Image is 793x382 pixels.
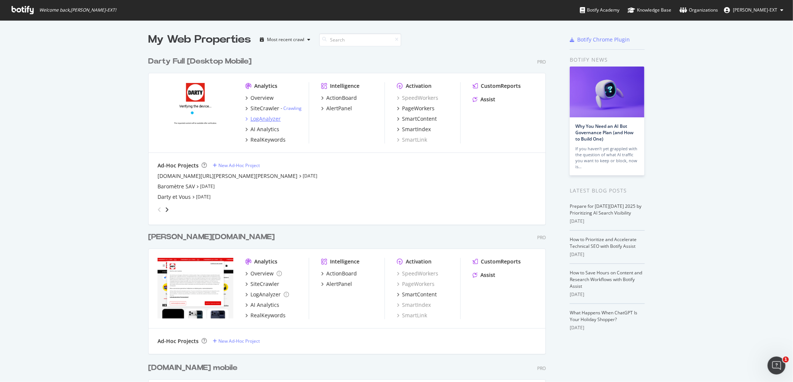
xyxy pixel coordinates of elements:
[570,187,645,195] div: Latest Blog Posts
[251,94,274,102] div: Overview
[148,56,252,67] div: Darty Full [Desktop Mobile]
[213,338,260,344] a: New Ad-Hoc Project
[680,6,718,14] div: Organizations
[158,193,191,201] a: Darty et Vous
[397,94,438,102] a: SpeedWorkers
[580,6,619,14] div: Botify Academy
[326,280,352,288] div: AlertPanel
[473,258,521,265] a: CustomReports
[537,365,546,372] div: Pro
[158,183,195,190] div: Baromètre SAV
[397,105,435,112] a: PageWorkers
[397,301,431,309] a: SmartIndex
[570,309,637,323] a: What Happens When ChatGPT Is Your Holiday Shopper?
[39,7,116,13] span: Welcome back, [PERSON_NAME]-EXT !
[768,357,786,375] iframe: Intercom live chat
[397,280,435,288] a: PageWorkers
[245,280,279,288] a: SiteCrawler
[481,96,495,103] div: Assist
[733,7,777,13] span: Eric DIALLO-EXT
[218,338,260,344] div: New Ad-Hoc Project
[148,363,237,373] div: [DOMAIN_NAME] mobile
[330,82,360,90] div: Intelligence
[330,258,360,265] div: Intelligence
[251,280,279,288] div: SiteCrawler
[570,251,645,258] div: [DATE]
[481,82,521,90] div: CustomReports
[267,37,304,42] div: Most recent crawl
[473,271,495,279] a: Assist
[245,94,274,102] a: Overview
[570,291,645,298] div: [DATE]
[537,59,546,65] div: Pro
[254,258,277,265] div: Analytics
[213,162,260,169] a: New Ad-Hoc Project
[148,232,278,243] a: [PERSON_NAME][DOMAIN_NAME]
[155,204,164,216] div: angle-left
[326,270,357,277] div: ActionBoard
[718,4,789,16] button: [PERSON_NAME]-EXT
[570,36,630,43] a: Botify Chrome Plugin
[281,105,302,111] div: -
[783,357,789,363] span: 1
[148,56,255,67] a: Darty Full [Desktop Mobile]
[570,218,645,225] div: [DATE]
[283,105,302,111] a: Crawling
[245,301,279,309] a: AI Analytics
[251,301,279,309] div: AI Analytics
[570,67,644,117] img: Why You Need an AI Bot Governance Plan (and How to Build One)
[406,258,432,265] div: Activation
[251,105,279,112] div: SiteCrawler
[245,291,289,298] a: LogAnalyzer
[406,82,432,90] div: Activation
[148,32,251,47] div: My Web Properties
[570,56,645,64] div: Botify news
[245,270,282,277] a: Overview
[570,324,645,331] div: [DATE]
[158,172,298,180] a: [DOMAIN_NAME][URL][PERSON_NAME][PERSON_NAME]
[303,173,317,179] a: [DATE]
[402,115,437,123] div: SmartContent
[148,363,240,373] a: [DOMAIN_NAME] mobile
[577,36,630,43] div: Botify Chrome Plugin
[158,258,233,318] img: darty.pt
[251,126,279,133] div: AI Analytics
[402,126,431,133] div: SmartIndex
[245,312,286,319] a: RealKeywords
[397,136,427,144] a: SmartLink
[473,96,495,103] a: Assist
[397,312,427,319] a: SmartLink
[218,162,260,169] div: New Ad-Hoc Project
[397,126,431,133] a: SmartIndex
[402,291,437,298] div: SmartContent
[570,269,642,289] a: How to Save Hours on Content and Research Workflows with Botify Assist
[245,126,279,133] a: AI Analytics
[397,270,438,277] a: SpeedWorkers
[402,105,435,112] div: PageWorkers
[257,34,313,46] button: Most recent crawl
[575,146,639,170] div: If you haven’t yet grappled with the question of what AI traffic you want to keep or block, now is…
[251,136,286,144] div: RealKeywords
[326,94,357,102] div: ActionBoard
[245,105,302,112] a: SiteCrawler- Crawling
[158,82,233,143] img: www.darty.com/
[251,115,281,123] div: LogAnalyzer
[326,105,352,112] div: AlertPanel
[570,236,637,249] a: How to Prioritize and Accelerate Technical SEO with Botify Assist
[628,6,671,14] div: Knowledge Base
[321,94,357,102] a: ActionBoard
[196,194,211,200] a: [DATE]
[200,183,215,190] a: [DATE]
[321,280,352,288] a: AlertPanel
[158,338,199,345] div: Ad-Hoc Projects
[319,33,401,46] input: Search
[481,258,521,265] div: CustomReports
